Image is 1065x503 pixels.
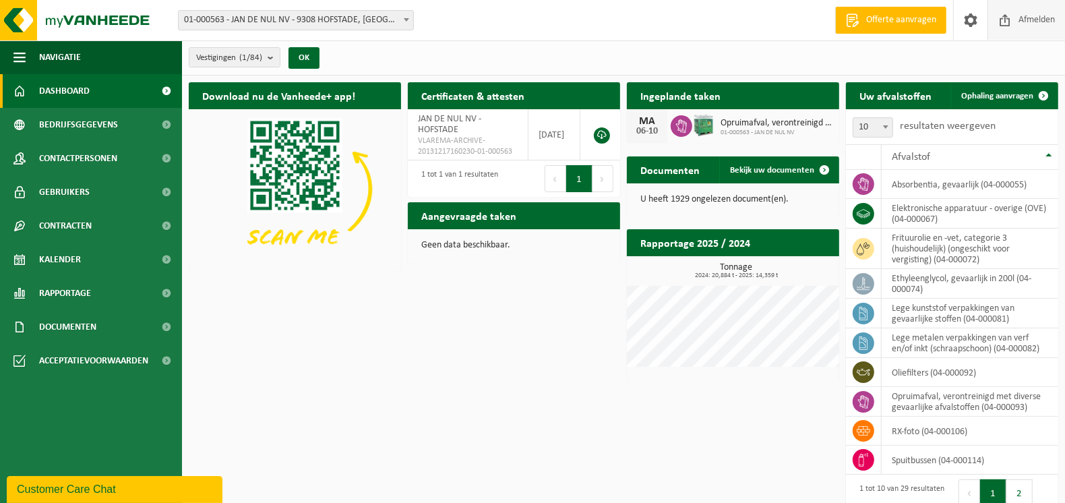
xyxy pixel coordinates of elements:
[421,241,607,250] p: Geen data beschikbaar.
[739,256,838,283] a: Bekijk rapportage
[288,47,319,69] button: OK
[882,299,1058,328] td: lege kunststof verpakkingen van gevaarlijke stoffen (04-000081)
[189,109,401,268] img: Download de VHEPlus App
[196,48,262,68] span: Vestigingen
[566,165,592,192] button: 1
[882,229,1058,269] td: frituurolie en -vet, categorie 3 (huishoudelijk) (ongeschikt voor vergisting) (04-000072)
[961,92,1033,100] span: Ophaling aanvragen
[853,117,893,138] span: 10
[7,473,225,503] iframe: chat widget
[189,82,369,109] h2: Download nu de Vanheede+ app!
[627,156,713,183] h2: Documenten
[835,7,946,34] a: Offerte aanvragen
[39,142,117,175] span: Contactpersonen
[39,276,91,310] span: Rapportage
[719,156,838,183] a: Bekijk uw documenten
[730,166,814,175] span: Bekijk uw documenten
[239,53,262,62] count: (1/84)
[892,152,930,162] span: Afvalstof
[178,10,414,30] span: 01-000563 - JAN DE NUL NV - 9308 HOFSTADE, TRAGEL 60
[627,82,734,109] h2: Ingeplande taken
[882,170,1058,199] td: absorbentia, gevaarlijk (04-000055)
[39,74,90,108] span: Dashboard
[39,108,118,142] span: Bedrijfsgegevens
[640,195,826,204] p: U heeft 1929 ongelezen document(en).
[721,129,832,137] span: 01-000563 - JAN DE NUL NV
[408,82,538,109] h2: Certificaten & attesten
[39,310,96,344] span: Documenten
[39,209,92,243] span: Contracten
[882,269,1058,299] td: ethyleenglycol, gevaarlijk in 200l (04-000074)
[634,116,661,127] div: MA
[189,47,280,67] button: Vestigingen(1/84)
[882,417,1058,446] td: RX-foto (04-000106)
[408,202,530,229] h2: Aangevraagde taken
[634,263,839,279] h3: Tonnage
[592,165,613,192] button: Next
[418,136,518,157] span: VLAREMA-ARCHIVE-20131217160230-01-000563
[545,165,566,192] button: Previous
[900,121,996,131] label: resultaten weergeven
[634,127,661,136] div: 06-10
[634,272,839,279] span: 2024: 20,884 t - 2025: 14,359 t
[863,13,940,27] span: Offerte aanvragen
[882,358,1058,387] td: oliefilters (04-000092)
[692,113,715,138] img: PB-HB-1400-HPE-GN-11
[882,328,1058,358] td: lege metalen verpakkingen van verf en/of inkt (schraapschoon) (04-000082)
[39,40,81,74] span: Navigatie
[627,229,764,256] h2: Rapportage 2025 / 2024
[418,114,481,135] span: JAN DE NUL NV - HOFSTADE
[721,118,832,129] span: Opruimafval, verontreinigd met olie
[179,11,413,30] span: 01-000563 - JAN DE NUL NV - 9308 HOFSTADE, TRAGEL 60
[415,164,498,194] div: 1 tot 1 van 1 resultaten
[39,175,90,209] span: Gebruikers
[39,344,148,378] span: Acceptatievoorwaarden
[950,82,1057,109] a: Ophaling aanvragen
[853,118,892,137] span: 10
[882,446,1058,475] td: spuitbussen (04-000114)
[39,243,81,276] span: Kalender
[846,82,945,109] h2: Uw afvalstoffen
[882,199,1058,229] td: elektronische apparatuur - overige (OVE) (04-000067)
[528,109,580,160] td: [DATE]
[882,387,1058,417] td: opruimafval, verontreinigd met diverse gevaarlijke afvalstoffen (04-000093)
